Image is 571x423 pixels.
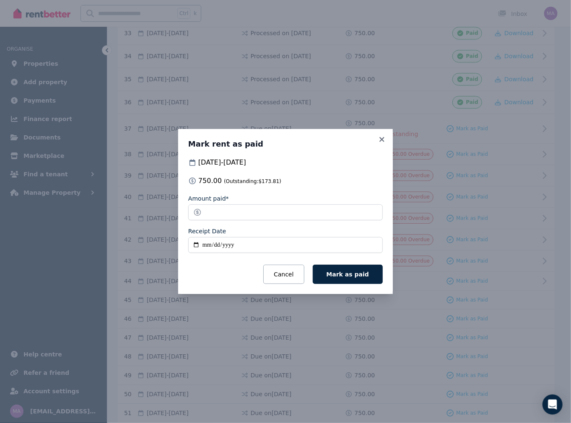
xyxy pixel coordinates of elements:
[198,176,281,186] span: 750.00
[188,139,383,149] h3: Mark rent as paid
[313,265,383,284] button: Mark as paid
[327,271,369,278] span: Mark as paid
[263,265,304,284] button: Cancel
[188,194,229,203] label: Amount paid*
[542,395,563,415] div: Open Intercom Messenger
[198,157,246,168] span: [DATE] - [DATE]
[224,178,281,184] span: (Outstanding: $173.81 )
[188,227,226,235] label: Receipt Date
